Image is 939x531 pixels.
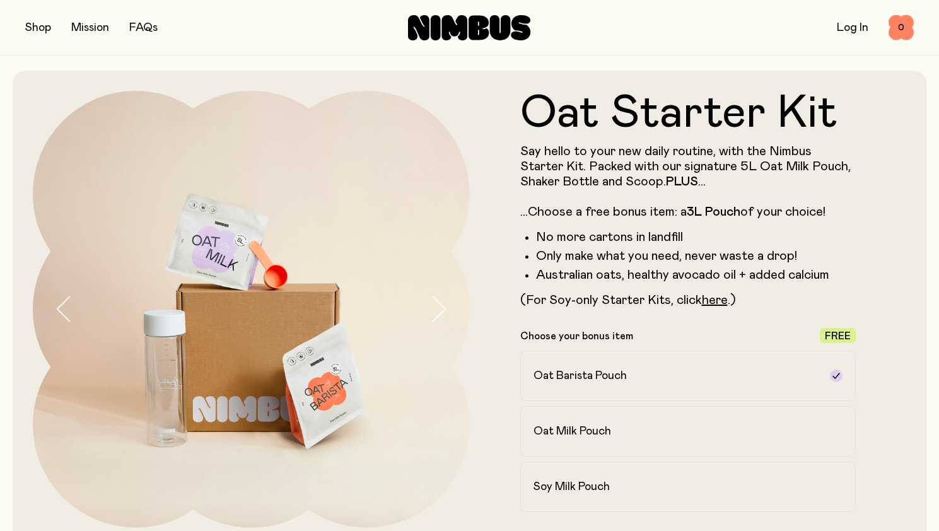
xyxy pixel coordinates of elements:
h2: Oat Barista Pouch [534,368,627,383]
li: Only make what you need, never waste a drop! [536,248,856,264]
h1: Oat Starter Kit [520,91,856,136]
h2: Oat Milk Pouch [534,424,611,439]
strong: 3L [687,206,702,218]
strong: PLUS [666,175,698,188]
a: Log In [837,22,868,33]
p: (For Soy-only Starter Kits, click .) [520,293,856,308]
strong: Pouch [705,206,740,218]
button: 0 [889,15,914,40]
a: here [702,294,728,306]
a: FAQs [129,22,158,33]
h2: Soy Milk Pouch [534,479,610,494]
span: Free [825,331,851,341]
li: Australian oats, healthy avocado oil + added calcium [536,267,856,283]
a: Mission [71,22,109,33]
li: No more cartons in landfill [536,230,856,245]
p: Say hello to your new daily routine, with the Nimbus Starter Kit. Packed with our signature 5L Oa... [520,144,856,219]
p: Choose your bonus item [520,330,633,342]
